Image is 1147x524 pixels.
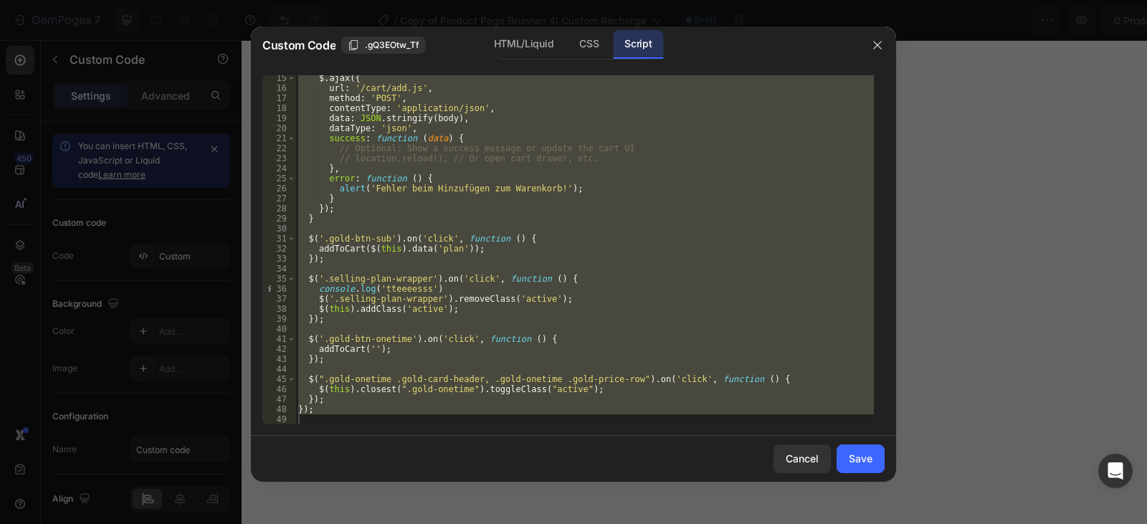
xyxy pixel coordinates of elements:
[262,364,296,374] div: 44
[262,133,296,143] div: 21
[262,244,296,254] div: 32
[262,214,296,224] div: 29
[341,37,426,54] button: .gQ3EOtw_Tf
[365,39,419,52] span: .gQ3EOtw_Tf
[262,414,296,424] div: 49
[262,314,296,324] div: 39
[262,194,296,204] div: 27
[262,324,296,334] div: 40
[262,234,296,244] div: 31
[262,404,296,414] div: 48
[786,451,819,466] div: Cancel
[262,184,296,194] div: 26
[262,294,296,304] div: 37
[262,394,296,404] div: 47
[262,264,296,274] div: 34
[262,274,296,284] div: 35
[837,444,885,473] button: Save
[262,334,296,344] div: 41
[262,163,296,173] div: 24
[262,143,296,153] div: 22
[262,384,296,394] div: 46
[262,123,296,133] div: 20
[262,304,296,314] div: 38
[482,30,565,59] div: HTML/Liquid
[774,444,831,473] button: Cancel
[262,73,296,83] div: 15
[262,113,296,123] div: 19
[262,344,296,354] div: 42
[262,153,296,163] div: 23
[849,451,872,466] div: Save
[262,354,296,364] div: 43
[262,37,335,54] span: Custom Code
[613,30,663,59] div: Script
[262,254,296,264] div: 33
[262,93,296,103] div: 17
[262,374,296,384] div: 45
[568,30,610,59] div: CSS
[262,103,296,113] div: 18
[262,83,296,93] div: 16
[1098,454,1133,488] div: Open Intercom Messenger
[262,224,296,234] div: 30
[262,173,296,184] div: 25
[262,204,296,214] div: 28
[262,284,296,294] div: 36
